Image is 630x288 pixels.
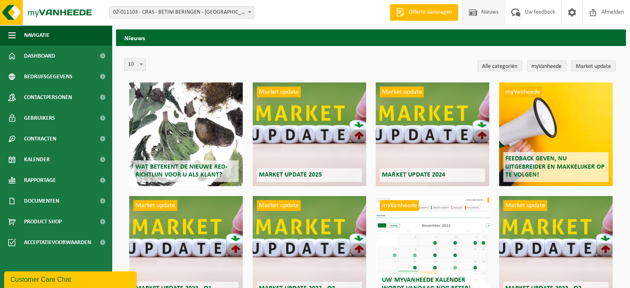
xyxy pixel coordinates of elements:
a: myVanheede Feedback geven, nu uitgebreider en makkelijker op te volgen! [499,82,613,186]
span: Rapportage [24,170,56,191]
span: Documenten [24,191,59,211]
span: Gebruikers [24,108,55,128]
span: Navigatie [24,25,50,46]
span: 10 [124,58,146,71]
span: Market update [133,200,177,211]
span: Acceptatievoorwaarden [24,232,91,253]
span: 02-011103 - CRAS - BETIM BERINGEN - BERINGEN [109,6,254,19]
iframe: chat widget [4,270,138,288]
span: Market update 2024 [382,172,445,178]
span: Bedrijfsgegevens [24,66,72,87]
span: Dashboard [24,46,55,66]
span: myVanheede [503,87,542,97]
a: Market update [571,61,616,71]
span: myVanheede [380,200,419,211]
span: Market update 2025 [259,172,322,178]
span: Kalender [24,149,50,170]
span: Product Shop [24,211,62,232]
a: Alle categoriën [478,61,522,71]
h2: Nieuws [116,29,626,46]
span: Market update [257,200,301,211]
span: Contactpersonen [24,87,72,108]
span: Feedback geven, nu uitgebreider en makkelijker op te volgen! [505,155,605,178]
span: Offerte aanvragen [407,8,454,17]
span: 10 [125,59,145,70]
a: Wat betekent de nieuwe RED-richtlijn voor u als klant? [129,82,243,186]
span: Contracten [24,128,56,149]
a: myVanheede [527,61,566,71]
a: Market update Market update 2025 [253,82,366,186]
a: Market update Market update 2024 [376,82,489,186]
span: Wat betekent de nieuwe RED-richtlijn voor u als klant? [135,164,227,178]
a: Offerte aanvragen [390,4,458,21]
span: Market update [503,200,547,211]
span: 02-011103 - CRAS - BETIM BERINGEN - BERINGEN [110,7,254,18]
span: Market update [380,87,424,97]
span: Market update [257,87,301,97]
